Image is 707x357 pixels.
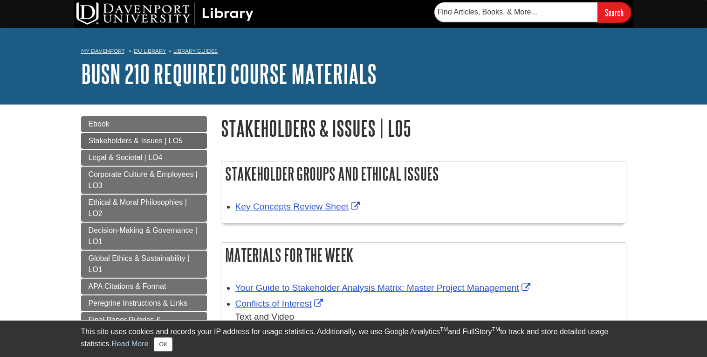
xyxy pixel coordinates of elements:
[81,312,207,339] a: Final Paper Rubrics & Instructions
[235,310,621,324] div: Text and Video
[89,282,166,290] span: APA Citations & Format
[81,133,207,149] a: Stakeholders & Issues | LO5
[81,116,207,132] a: Ebook
[81,326,626,351] div: This site uses cookies and records your IP address for usage statistics. Additionally, we use Goo...
[154,337,172,351] button: Close
[81,251,207,278] a: Global Ethics & Sustainability | LO1
[221,243,626,267] h2: Materials for the Week
[89,254,190,273] span: Global Ethics & Sustainability | LO1
[81,167,207,194] a: Corporate Culture & Employees | LO3
[89,299,188,307] span: Peregrine Instructions & Links
[492,326,500,333] sup: TM
[81,279,207,294] a: APA Citations & Format
[221,116,626,140] h1: Stakeholders & Issues | LO5
[89,198,187,217] span: Ethical & Moral Philosophies | LO2
[434,2,597,22] input: Find Articles, Books, & More...
[89,137,183,145] span: Stakeholders & Issues | LO5
[235,283,533,293] a: Link opens in new window
[111,340,148,348] a: Read More
[597,2,631,22] input: Search
[81,47,124,55] a: My Davenport
[173,48,218,54] a: Library Guides
[89,154,163,161] span: Legal & Societal | LO4
[81,150,207,166] a: Legal & Societal | LO4
[81,45,626,60] nav: breadcrumb
[89,170,198,189] span: Corporate Culture & Employees | LO3
[76,2,254,25] img: DU Library
[81,295,207,311] a: Peregrine Instructions & Links
[89,226,198,245] span: Decision-Making & Governance | LO1
[221,161,626,186] h2: Stakeholder Groups and Ethical Issues
[440,326,448,333] sup: TM
[81,59,377,88] a: BUSN 210 Required Course Materials
[89,316,161,335] span: Final Paper Rubrics & Instructions
[134,48,166,54] a: DU Library
[89,120,110,128] span: Ebook
[235,299,325,308] a: Link opens in new window
[81,223,207,250] a: Decision-Making & Governance | LO1
[235,202,362,211] a: Link opens in new window
[434,2,631,22] form: Searches DU Library's articles, books, and more
[81,195,207,222] a: Ethical & Moral Philosophies | LO2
